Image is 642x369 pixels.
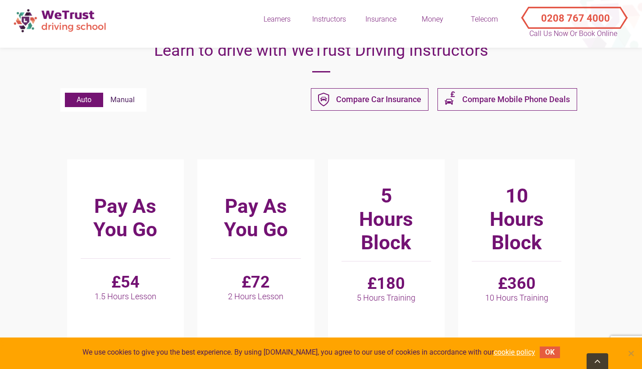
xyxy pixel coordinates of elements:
div: Instructors [306,14,351,24]
button: OK [540,346,560,358]
div: Learners [255,14,300,24]
button: Call Us Now or Book Online [525,4,622,22]
span: 5 Hours Training [341,293,431,302]
a: PURPLE-Group-47 Compare Mobile Phone Deals [437,88,577,111]
h4: £360 [472,274,561,302]
h3: 5 Hours Block [341,184,431,254]
h4: £180 [341,274,431,302]
span: 2 Hours Lesson [211,292,301,301]
span: 10 Hours Training [472,293,561,302]
span: We use cookies to give you the best experience. By using [DOMAIN_NAME], you agree to our use of c... [82,347,535,357]
a: cookie policy [494,348,535,356]
div: Insurance [358,14,403,24]
h3: 10 Hours Block [472,184,561,254]
img: PURPLE-Group-47 [445,89,455,110]
a: Group 43 Compare Car Insurance [311,88,428,111]
h3: Pay As You Go [81,184,170,252]
span: 1.5 Hours Lesson [81,292,170,301]
img: Group 43 [318,93,329,107]
img: wetrust-ds-logo.png [9,4,113,36]
div: Telecom [462,14,507,24]
h3: Pay As You Go [211,184,301,252]
h4: £72 [211,273,301,301]
label: Auto [65,93,103,107]
p: Call Us Now or Book Online [528,28,619,39]
a: Call Us Now or Book Online 0208 767 4000 [514,4,633,22]
span: Compare Mobile Phone Deals [462,94,570,105]
h4: £54 [81,273,170,301]
span: No [626,349,635,358]
div: Money [410,14,455,24]
span: Compare Car Insurance [336,94,421,105]
label: Manual [103,93,142,107]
